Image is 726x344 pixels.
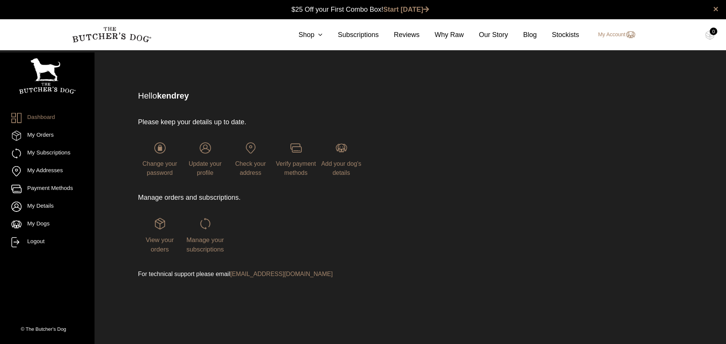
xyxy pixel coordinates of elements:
span: Update your profile [189,160,222,176]
span: Change your password [143,160,177,176]
p: Hello [138,89,634,102]
a: My Account [591,30,635,39]
strong: kendrey [157,91,189,100]
a: View your orders [138,218,181,253]
img: login-TBD_Subscriptions.png [200,218,211,229]
a: My Details [11,202,83,212]
a: close [713,5,718,14]
p: Manage orders and subscriptions. [138,193,457,203]
img: TBD_Cart-Empty.png [705,30,715,40]
a: Stockists [537,30,579,40]
a: Our Story [464,30,508,40]
img: login-TBD_Profile.png [200,142,211,154]
a: Logout [11,237,83,247]
img: login-TBD_Payments.png [290,142,302,154]
a: Change your password [138,142,181,176]
a: Blog [508,30,537,40]
p: Please keep your details up to date. [138,117,457,127]
span: Add your dog's details [321,160,361,176]
a: My Dogs [11,219,83,230]
a: Manage your subscriptions [183,218,227,253]
a: Shop [283,30,323,40]
a: Check your address [229,142,272,176]
a: Payment Methods [11,184,83,194]
img: login-TBD_Orders.png [154,218,166,229]
img: login-TBD_Dog.png [336,142,347,154]
a: My Subscriptions [11,148,83,159]
a: Dashboard [11,113,83,123]
img: login-TBD_Address.png [245,142,256,154]
a: Verify payment methods [274,142,318,176]
a: My Orders [11,131,83,141]
a: Update your profile [183,142,227,176]
a: Add your dog's details [320,142,363,176]
img: login-TBD_Password.png [154,142,166,154]
div: 0 [710,28,717,35]
img: TBD_Portrait_Logo_White.png [19,58,76,94]
a: [EMAIL_ADDRESS][DOMAIN_NAME] [230,271,333,277]
a: Why Raw [420,30,464,40]
p: For technical support please email [138,270,457,279]
a: My Addresses [11,166,83,176]
a: Reviews [379,30,419,40]
span: View your orders [146,236,174,253]
a: Subscriptions [323,30,379,40]
a: Start [DATE] [383,6,430,13]
span: Manage your subscriptions [186,236,224,253]
span: Check your address [235,160,266,176]
span: Verify payment methods [276,160,316,176]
